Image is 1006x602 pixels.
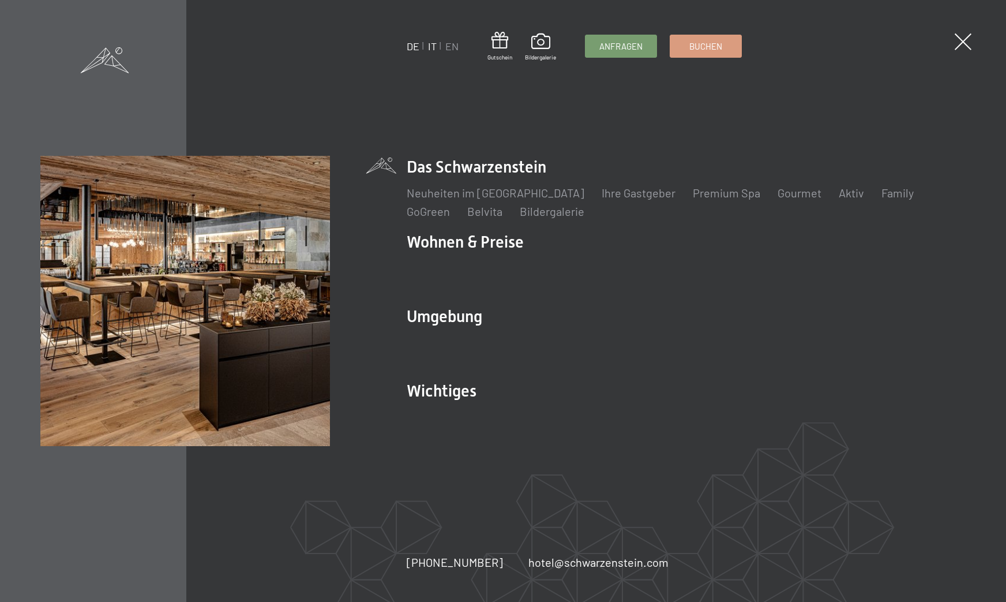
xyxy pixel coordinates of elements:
a: Bildergalerie [520,204,584,218]
a: Belvita [467,204,502,218]
span: [PHONE_NUMBER] [407,555,503,569]
a: Premium Spa [693,186,760,200]
img: Wellnesshotel Südtirol SCHWARZENSTEIN - Wellnessurlaub in den Alpen, Wandern und Wellness [40,156,330,446]
a: Family [881,186,914,200]
a: Anfragen [585,35,656,57]
a: Bildergalerie [525,33,556,61]
span: Gutschein [487,53,512,61]
a: GoGreen [407,204,450,218]
a: IT [428,40,437,53]
span: Bildergalerie [525,53,556,61]
a: DE [407,40,419,53]
a: Buchen [670,35,741,57]
a: [PHONE_NUMBER] [407,554,503,570]
span: Buchen [689,40,722,53]
a: Neuheiten im [GEOGRAPHIC_DATA] [407,186,584,200]
a: Aktiv [839,186,864,200]
a: hotel@schwarzenstein.com [528,554,669,570]
span: Anfragen [599,40,643,53]
a: EN [445,40,459,53]
a: Gutschein [487,32,512,61]
a: Ihre Gastgeber [602,186,675,200]
a: Gourmet [778,186,821,200]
